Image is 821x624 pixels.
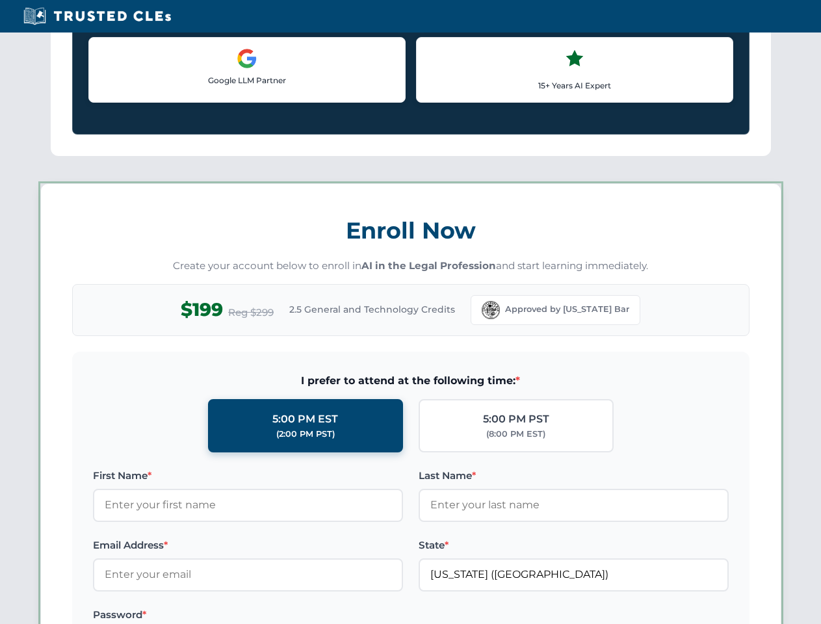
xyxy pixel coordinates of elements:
label: State [419,538,729,553]
p: Google LLM Partner [99,74,395,86]
input: Enter your last name [419,489,729,521]
div: (2:00 PM PST) [276,428,335,441]
img: Florida Bar [482,301,500,319]
input: Enter your first name [93,489,403,521]
p: 15+ Years AI Expert [427,79,722,92]
span: 2.5 General and Technology Credits [289,302,455,317]
label: Password [93,607,403,623]
input: Enter your email [93,558,403,591]
strong: AI in the Legal Profession [361,259,496,272]
label: Email Address [93,538,403,553]
label: First Name [93,468,403,484]
span: $199 [181,295,223,324]
p: Create your account below to enroll in and start learning immediately. [72,259,749,274]
span: I prefer to attend at the following time: [93,372,729,389]
label: Last Name [419,468,729,484]
div: 5:00 PM EST [272,411,338,428]
input: Florida (FL) [419,558,729,591]
img: Trusted CLEs [20,6,175,26]
span: Reg $299 [228,305,274,320]
span: Approved by [US_STATE] Bar [505,303,629,316]
img: Google [237,48,257,69]
div: 5:00 PM PST [483,411,549,428]
div: (8:00 PM EST) [486,428,545,441]
h3: Enroll Now [72,210,749,251]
